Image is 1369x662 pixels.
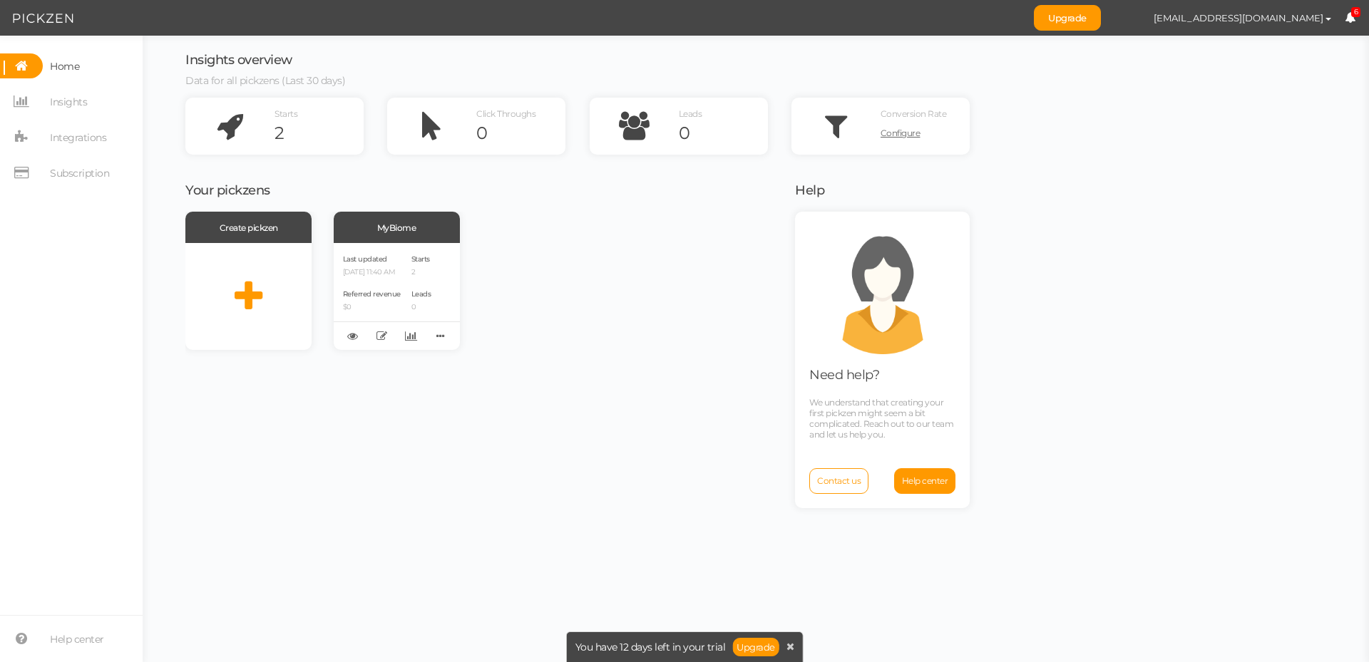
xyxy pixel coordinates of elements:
[185,182,270,198] span: Your pickzens
[13,10,73,27] img: Pickzen logo
[220,222,278,233] span: Create pickzen
[343,289,401,299] span: Referred revenue
[50,55,79,78] span: Home
[411,254,430,264] span: Starts
[476,108,535,119] span: Click Throughs
[185,52,292,68] span: Insights overview
[343,303,401,312] p: $0
[817,475,861,486] span: Contact us
[575,642,726,652] span: You have 12 days left in your trial
[1115,6,1140,31] img: a8fd4f2d7a65eea560f79ed0c8a43346
[50,628,104,651] span: Help center
[881,128,921,138] span: Configure
[1140,6,1345,30] button: [EMAIL_ADDRESS][DOMAIN_NAME]
[809,367,879,383] span: Need help?
[411,289,431,299] span: Leads
[894,468,956,494] a: Help center
[1034,5,1101,31] a: Upgrade
[50,90,87,113] span: Insights
[334,243,460,350] div: Last updated [DATE] 11:40 AM Referred revenue $0 Starts 2 Leads 0
[275,108,297,119] span: Starts
[343,254,387,264] span: Last updated
[795,182,824,198] span: Help
[732,638,779,656] a: Upgrade
[275,123,364,144] div: 2
[902,475,948,486] span: Help center
[411,268,431,277] p: 2
[881,108,947,119] span: Conversion Rate
[1351,7,1361,18] span: 6
[343,268,401,277] p: [DATE] 11:40 AM
[50,126,106,149] span: Integrations
[679,108,702,119] span: Leads
[679,123,768,144] div: 0
[334,212,460,243] div: MyBiome
[809,397,953,440] span: We understand that creating your first pickzen might seem a bit complicated. Reach out to our tea...
[1154,12,1323,24] span: [EMAIL_ADDRESS][DOMAIN_NAME]
[819,226,947,354] img: support.png
[411,303,431,312] p: 0
[185,74,345,87] span: Data for all pickzens (Last 30 days)
[881,123,970,144] a: Configure
[50,162,109,185] span: Subscription
[476,123,565,144] div: 0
